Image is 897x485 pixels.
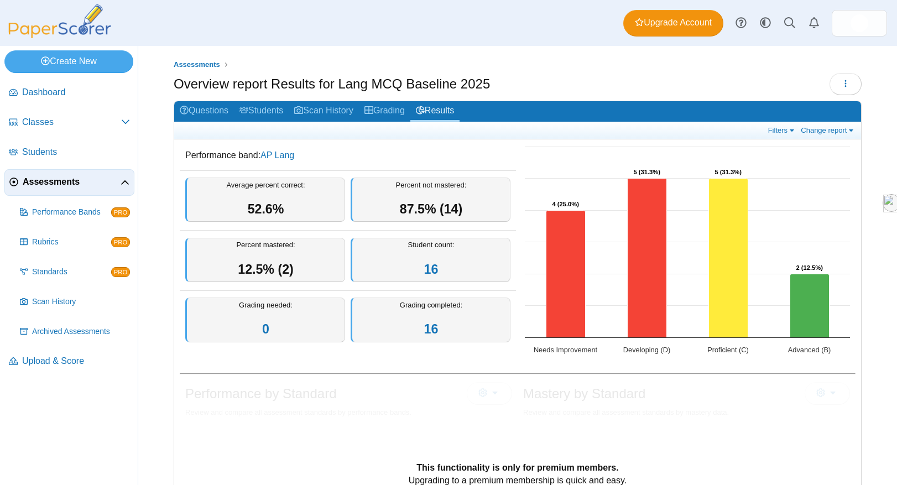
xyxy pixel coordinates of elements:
[851,14,868,32] span: Kevin Levesque
[32,267,111,278] span: Standards
[248,202,284,216] span: 52.6%
[633,169,660,175] text: 5 (31.3%)
[552,201,579,207] text: 4 (25.0%)
[238,262,294,277] span: 12.5% (2)
[111,267,130,277] span: PRO
[424,262,439,277] a: 16
[22,355,130,367] span: Upload & Score
[410,101,460,122] a: Results
[519,141,856,362] svg: Interactive chart
[4,169,134,196] a: Assessments
[262,322,269,336] a: 0
[180,141,516,170] dd: Performance band:
[416,463,618,472] b: This functionality is only for premium members.
[707,346,749,354] text: Proficient (C)
[185,178,345,222] div: Average percent correct:
[15,229,134,255] a: Rubrics PRO
[798,126,858,135] a: Change report
[788,346,831,354] text: Advanced (B)
[4,4,115,38] img: PaperScorer
[635,17,712,29] span: Upgrade Account
[359,101,410,122] a: Grading
[15,289,134,315] a: Scan History
[765,126,799,135] a: Filters
[32,326,130,337] span: Archived Assessments
[23,176,121,188] span: Assessments
[32,237,111,248] span: Rubrics
[623,10,723,36] a: Upgrade Account
[15,259,134,285] a: Standards PRO
[351,178,510,222] div: Percent not mastered:
[260,150,294,160] a: AP Lang
[32,207,111,218] span: Performance Bands
[15,199,134,226] a: Performance Bands PRO
[185,238,345,283] div: Percent mastered:
[4,139,134,166] a: Students
[22,146,130,158] span: Students
[111,237,130,247] span: PRO
[715,169,742,175] text: 5 (31.3%)
[709,179,748,338] path: Proficient (C), 5. Overall Assessment Performance.
[628,179,667,338] path: Developing (D), 5. Overall Assessment Performance.
[424,322,439,336] a: 16
[790,274,830,338] path: Advanced (B), 2. Overall Assessment Performance.
[289,101,359,122] a: Scan History
[22,86,130,98] span: Dashboard
[832,10,887,36] a: ps.aVEBcgCxQUDAswXp
[15,319,134,345] a: Archived Assessments
[4,109,134,136] a: Classes
[174,60,220,69] span: Assessments
[351,238,510,283] div: Student count:
[796,264,823,271] text: 2 (12.5%)
[4,348,134,375] a: Upload & Score
[851,14,868,32] img: ps.aVEBcgCxQUDAswXp
[171,58,223,72] a: Assessments
[546,211,586,338] path: Needs Improvement, 4. Overall Assessment Performance.
[185,298,345,342] div: Grading needed:
[351,298,510,342] div: Grading completed:
[32,296,130,307] span: Scan History
[4,80,134,106] a: Dashboard
[4,50,133,72] a: Create New
[234,101,289,122] a: Students
[174,75,490,93] h1: Overview report Results for Lang MCQ Baseline 2025
[623,346,670,354] text: Developing (D)
[534,346,598,354] text: Needs Improvement
[519,141,856,362] div: Chart. Highcharts interactive chart.
[400,202,462,216] span: 87.5% (14)
[22,116,121,128] span: Classes
[111,207,130,217] span: PRO
[802,11,826,35] a: Alerts
[174,101,234,122] a: Questions
[4,30,115,40] a: PaperScorer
